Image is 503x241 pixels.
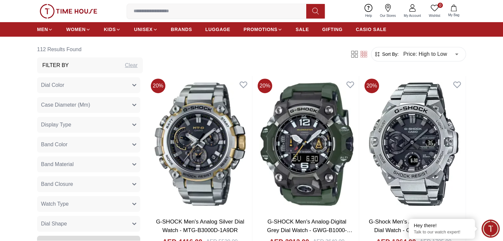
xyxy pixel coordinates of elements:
button: Case Diameter (Mm) [37,97,140,113]
span: MEN [37,26,48,33]
button: Dial Color [37,77,140,93]
span: Band Material [41,160,74,168]
button: Band Closure [37,176,140,192]
a: Our Stores [376,3,400,19]
h6: 112 Results Found [37,42,143,57]
span: Wishlist [426,13,443,18]
span: WOMEN [66,26,86,33]
span: 20 % [151,79,165,93]
button: Watch Type [37,196,140,212]
span: KIDS [104,26,116,33]
a: 0Wishlist [425,3,444,19]
span: SALE [296,26,309,33]
span: Help [362,13,375,18]
span: BRANDS [171,26,192,33]
span: Our Stores [377,13,398,18]
a: G-Shock Men's Analog-Digital Black Dial Watch - GST-B400D-1ADR [369,219,459,233]
div: Chat Widget [482,220,500,238]
span: 20 % [258,79,272,93]
a: BRANDS [171,23,192,35]
p: Talk to our watch expert! [414,229,470,235]
span: Dial Color [41,81,64,89]
a: KIDS [104,23,121,35]
span: Watch Type [41,200,69,208]
a: SALE [296,23,309,35]
div: Hey there! [414,222,470,229]
img: G-SHOCK Men's Analog Silver Dial Watch - MTG-B3000D-1A9DR [148,76,252,212]
div: Clear [125,61,138,69]
span: PROMOTIONS [243,26,277,33]
button: Display Type [37,117,140,133]
span: UNISEX [134,26,152,33]
span: Band Closure [41,180,73,188]
a: GIFTING [322,23,343,35]
button: My Bag [444,3,463,19]
a: G-SHOCK Men's Analog Silver Dial Watch - MTG-B3000D-1A9DR [156,219,244,233]
img: G-SHOCK Men's Analog-Digital Grey Dial Watch - GWG-B1000-3ADR [255,76,359,212]
a: WOMEN [66,23,91,35]
img: G-Shock Men's Analog-Digital Black Dial Watch - GST-B400D-1ADR [362,76,466,212]
a: PROMOTIONS [243,23,282,35]
img: ... [40,4,97,18]
button: Band Color [37,137,140,153]
span: Case Diameter (Mm) [41,101,90,109]
a: LUGGAGE [205,23,231,35]
button: Dial Shape [37,216,140,232]
span: LUGGAGE [205,26,231,33]
span: CASIO SALE [356,26,387,33]
a: UNISEX [134,23,157,35]
span: Dial Shape [41,220,67,228]
span: My Account [401,13,424,18]
span: Sort By: [381,51,398,57]
a: MEN [37,23,53,35]
button: Sort By: [374,51,398,57]
div: Price: High to Low [398,45,463,63]
span: 0 [438,3,443,8]
span: GIFTING [322,26,343,33]
span: Display Type [41,121,71,129]
a: CASIO SALE [356,23,387,35]
span: My Bag [445,13,462,17]
h3: Filter By [42,61,69,69]
button: Band Material [37,156,140,172]
span: 20 % [364,79,379,93]
span: Band Color [41,141,67,149]
a: Help [361,3,376,19]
